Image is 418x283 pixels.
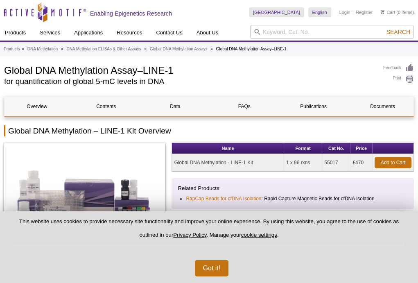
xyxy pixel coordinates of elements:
td: 1 x 96 rxns [284,154,323,172]
th: Price [350,143,373,154]
button: cookie settings [241,232,277,238]
input: Keyword, Cat. No. [250,25,414,39]
button: Got it! [195,260,229,276]
th: Name [172,143,284,154]
a: Global DNA Methylation Assays [150,45,208,53]
button: Search [384,28,413,36]
a: Register [356,9,373,15]
li: | [352,7,354,17]
span: Search [386,29,410,35]
td: 55017 [322,154,350,172]
a: DNA Methylation [27,45,58,53]
a: Contact Us [151,25,187,41]
a: Applications [69,25,108,41]
p: This website uses cookies to provide necessary site functionality and improve your online experie... [13,218,405,245]
h2: Enabling Epigenetics Research [90,10,172,17]
img: Global DNA Methylation Assay–LINE-1 Kit [4,143,165,250]
li: (0 items) [381,7,414,17]
td: Global DNA Methylation - LINE-1 Kit [172,154,284,172]
h2: for quantification of global 5-mC levels in DNA [4,78,375,85]
a: Cart [381,9,395,15]
li: » [61,47,63,51]
li: » [145,47,147,51]
th: Format [284,143,323,154]
li: » [210,47,213,51]
a: Resources [112,25,147,41]
a: Add to Cart [375,157,411,168]
a: RapCap Beads for cfDNA Isolation [186,195,261,203]
li: » [22,47,24,51]
a: Services [35,25,65,41]
th: Cat No. [322,143,350,154]
h1: Global DNA Methylation Assay–LINE-1 [4,63,375,76]
a: About Us [192,25,223,41]
a: Login [339,9,350,15]
a: Contents [74,97,139,116]
p: Related Products: [178,184,408,192]
a: DNA Methylation ELISAs & Other Assays [66,45,141,53]
td: £470 [350,154,373,172]
li: : Rapid Capture Magnetic Beads for cfDNA Isolation [186,195,400,203]
h2: Global DNA Methylation – LINE-1 Kit Overview [4,125,414,136]
a: FAQs [212,97,277,116]
a: Privacy Policy [173,232,206,238]
a: English [308,7,331,17]
a: Documents [350,97,415,116]
a: [GEOGRAPHIC_DATA] [249,7,304,17]
li: Global DNA Methylation Assay–LINE-1 [216,47,287,51]
a: Overview [5,97,70,116]
a: Publications [281,97,346,116]
a: Global DNA Methylation Assay–LINE-1 Kit [4,143,165,253]
a: Print [383,75,414,84]
img: Your Cart [381,10,384,14]
a: Feedback [383,63,414,72]
a: Products [4,45,20,53]
a: Data [143,97,208,116]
